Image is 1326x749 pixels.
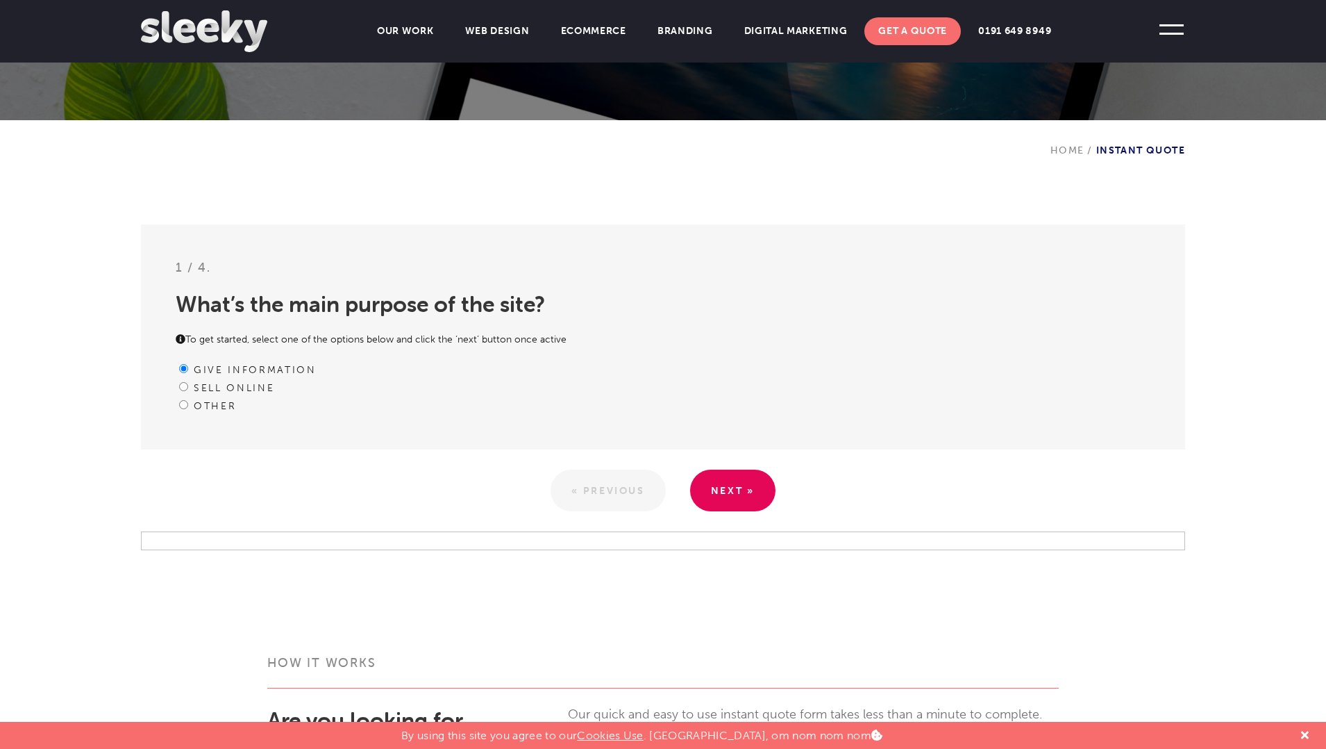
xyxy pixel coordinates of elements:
[730,17,862,45] a: Digital Marketing
[1050,145,1084,156] a: Home
[194,382,274,394] label: Sell online
[577,729,644,742] a: Cookies Use
[547,17,640,45] a: Ecommerce
[451,17,544,45] a: Web Design
[1050,120,1185,156] div: Instant Quote
[176,333,1150,361] p: To get started, select one of the options below and click the ‘next’ button once active
[141,10,267,52] img: Sleeky Web Design Newcastle
[551,470,666,511] a: « Previous
[690,470,775,511] a: Next »
[363,17,448,45] a: Our Work
[194,364,317,376] label: Give information
[176,259,1150,286] h3: 1 / 4.
[568,706,1059,723] p: Our quick and easy to use instant quote form takes less than a minute to complete.
[964,17,1065,45] a: 0191 649 8949
[644,17,727,45] a: Branding
[267,655,1059,689] h3: How it works
[1084,145,1096,156] span: /
[401,722,882,742] p: By using this site you agree to our . [GEOGRAPHIC_DATA], om nom nom nom
[194,400,236,412] label: Other
[864,17,961,45] a: Get A Quote
[176,286,1150,340] h2: What’s the main purpose of the site?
